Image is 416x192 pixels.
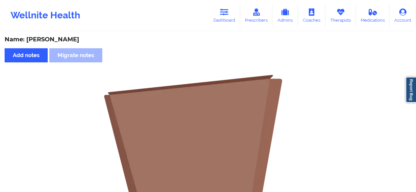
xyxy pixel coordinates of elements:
a: Medications [356,5,390,26]
a: Coaches [298,5,325,26]
a: Account [389,5,416,26]
a: Report Bug [405,77,416,103]
button: Add notes [5,48,48,62]
a: Therapists [325,5,356,26]
a: Prescribers [240,5,273,26]
div: Name: [PERSON_NAME] [5,36,411,43]
a: Dashboard [208,5,240,26]
a: Admins [272,5,298,26]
